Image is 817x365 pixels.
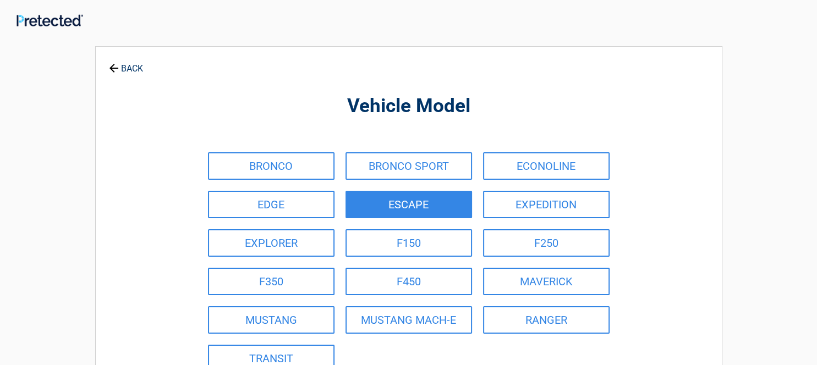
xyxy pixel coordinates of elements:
a: F450 [346,268,472,295]
a: MUSTANG [208,306,335,334]
a: F350 [208,268,335,295]
a: BRONCO [208,152,335,180]
a: ECONOLINE [483,152,610,180]
a: F250 [483,229,610,257]
a: ESCAPE [346,191,472,218]
a: BRONCO SPORT [346,152,472,180]
a: MUSTANG MACH-E [346,306,472,334]
h2: Vehicle Model [156,93,661,119]
a: MAVERICK [483,268,610,295]
a: EXPEDITION [483,191,610,218]
a: F150 [346,229,472,257]
a: EXPLORER [208,229,335,257]
a: RANGER [483,306,610,334]
a: BACK [107,54,145,73]
img: Main Logo [17,14,83,26]
a: EDGE [208,191,335,218]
